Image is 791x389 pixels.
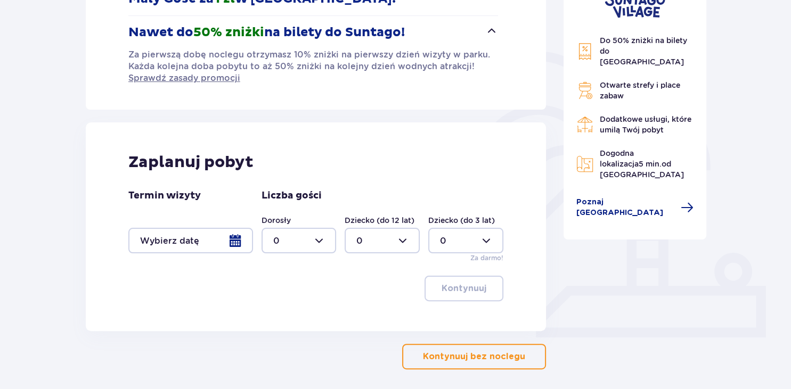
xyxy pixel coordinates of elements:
[600,81,680,100] span: Otwarte strefy i place zabaw
[262,189,322,202] p: Liczba gości
[128,49,499,84] div: Nawet do50% zniżkina bilety do Suntago!
[128,152,254,172] p: Zaplanuj pobyt
[600,115,691,134] span: Dodatkowe usługi, które umilą Twój pobyt
[576,197,694,218] a: Poznaj [GEOGRAPHIC_DATA]
[128,72,240,84] a: Sprawdź zasady promocji
[345,215,414,226] label: Dziecko (do 12 lat)
[600,149,684,179] span: Dogodna lokalizacja od [GEOGRAPHIC_DATA]
[128,24,405,40] p: Nawet do na bilety do Suntago!
[576,116,593,133] img: Restaurant Icon
[600,36,687,66] span: Do 50% zniżki na bilety do [GEOGRAPHIC_DATA]
[423,351,525,362] p: Kontynuuj bez noclegu
[576,43,593,60] img: Discount Icon
[128,49,499,84] p: Za pierwszą dobę noclegu otrzymasz 10% zniżki na pierwszy dzień wizyty w parku. Każda kolejna dob...
[262,215,291,226] label: Dorosły
[425,276,503,301] button: Kontynuuj
[442,283,486,294] p: Kontynuuj
[576,197,674,218] span: Poznaj [GEOGRAPHIC_DATA]
[193,24,264,40] span: 50% zniżki
[128,189,201,202] p: Termin wizyty
[470,253,503,263] p: Za darmo!
[576,82,593,99] img: Grill Icon
[639,160,662,168] span: 5 min.
[428,215,495,226] label: Dziecko (do 3 lat)
[128,16,499,49] button: Nawet do50% zniżkina bilety do Suntago!
[576,155,593,172] img: Map Icon
[402,344,546,369] button: Kontynuuj bez noclegu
